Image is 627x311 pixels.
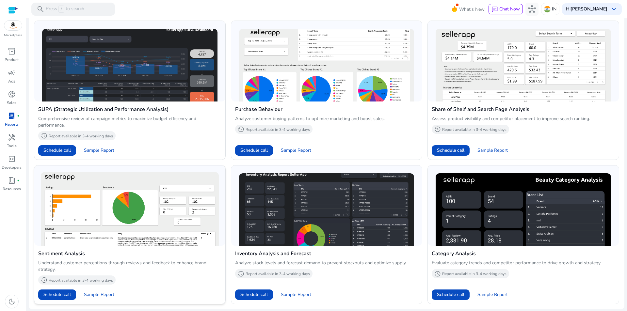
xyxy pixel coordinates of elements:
[432,116,615,122] p: Assess product visibility and competitor placement to improve search ranking.
[432,260,615,266] p: Evaluate category trends and competitor performance to drive growth and strategy.
[5,121,19,127] p: Reports
[41,277,47,283] span: history_2
[8,133,16,141] span: handyman
[434,271,441,277] span: history_2
[235,105,418,113] h4: Purchase Behaviour
[46,6,84,13] p: Press to search
[49,278,113,283] p: Report available in 3-4 working days
[238,271,244,277] span: history_2
[79,145,120,156] button: Sample Report
[240,291,268,298] span: Schedule call
[41,132,47,139] span: history_2
[8,78,15,84] p: Ads
[84,147,114,154] span: Sample Report
[281,147,311,154] span: Sample Report
[544,6,551,12] img: in.svg
[2,164,22,170] p: Developers
[276,145,316,156] button: Sample Report
[17,115,20,117] span: fiber_manual_record
[8,69,16,77] span: campaign
[472,289,513,300] button: Sample Report
[38,289,76,300] button: Schedule call
[4,21,22,30] img: amazon.svg
[566,7,607,11] p: Hi
[437,291,464,298] span: Schedule call
[37,5,44,13] span: search
[8,298,16,305] span: dark_mode
[235,289,273,300] button: Schedule call
[437,147,464,154] span: Schedule call
[477,291,508,298] span: Sample Report
[43,291,71,298] span: Schedule call
[49,133,113,139] p: Report available in 3-4 working days
[434,126,441,132] span: history_2
[8,112,16,120] span: lab_profile
[17,179,20,182] span: fiber_manual_record
[491,6,498,13] span: chat
[8,90,16,98] span: donut_small
[240,147,268,154] span: Schedule call
[477,147,508,154] span: Sample Report
[432,105,615,113] h4: Share of Shelf and Search Page Analysis
[7,100,16,106] p: Sales
[7,143,17,149] p: Tools
[432,250,615,257] h4: Category Analysis
[528,5,536,13] span: hub
[8,155,16,163] span: code_blocks
[571,6,607,12] b: [PERSON_NAME]
[5,57,19,63] p: Product
[238,126,244,132] span: history_2
[281,291,311,298] span: Sample Report
[3,186,21,192] p: Resources
[552,3,556,15] p: IN
[235,116,418,122] p: Analyze customer buying patterns to optimize marketing and boost sales.
[442,127,506,132] p: Report available in 3-4 working days
[246,271,310,276] p: Report available in 3-4 working days
[38,145,76,156] button: Schedule call
[235,250,418,257] h4: Inventory Analysis and Forecast
[459,4,485,15] span: What's New
[79,289,120,300] button: Sample Report
[43,147,71,154] span: Schedule call
[432,289,470,300] button: Schedule call
[472,145,513,156] button: Sample Report
[525,3,539,16] button: hub
[38,116,221,129] p: Comprehensive review of campaign metrics to maximize budget efficiency and performance.
[4,33,22,38] p: Marketplace
[432,145,470,156] button: Schedule call
[276,289,316,300] button: Sample Report
[246,127,310,132] p: Report available in 3-4 working days
[235,260,418,266] p: Analyze stock levels and forecast demand to prevent stockouts and optimize supply.
[84,291,114,298] span: Sample Report
[38,105,221,113] h4: SUPA (Strategic Utilization and Performance Analysis)
[235,145,273,156] button: Schedule call
[610,5,618,13] span: keyboard_arrow_down
[489,4,523,14] button: chatChat Now
[38,250,221,257] h4: Sentiment Analysis
[58,6,64,13] span: /
[8,47,16,55] span: inventory_2
[38,260,221,273] p: Understand customer perceptions through reviews and feedback to enhance brand strategy.
[499,6,520,12] span: Chat Now
[8,177,16,184] span: book_4
[442,271,506,276] p: Report available in 3-4 working days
